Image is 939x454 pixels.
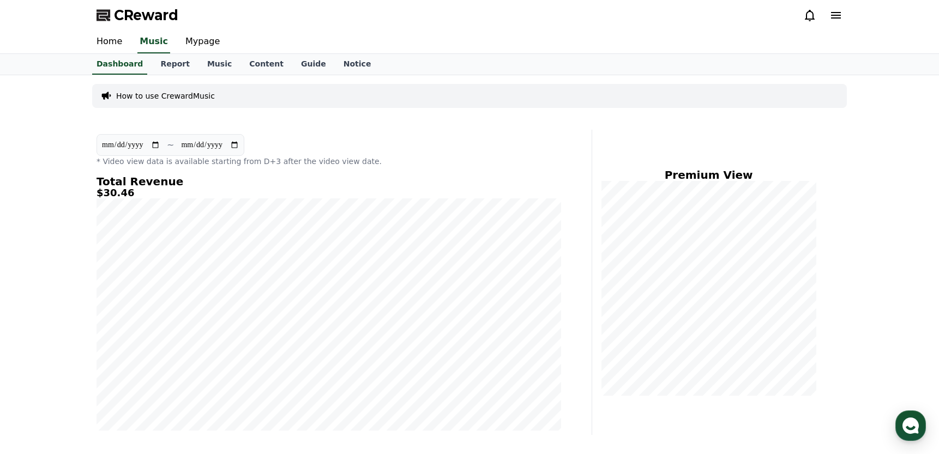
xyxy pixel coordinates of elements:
a: Music [137,31,170,53]
span: CReward [114,7,178,24]
a: Report [152,54,198,75]
h4: Total Revenue [97,175,561,187]
a: Music [198,54,240,75]
h5: $30.46 [97,187,561,198]
a: Dashboard [92,54,147,75]
a: Guide [292,54,335,75]
a: CReward [97,7,178,24]
a: Content [240,54,292,75]
p: * Video view data is available starting from D+3 after the video view date. [97,156,561,167]
a: How to use CrewardMusic [116,90,215,101]
a: Mypage [177,31,228,53]
h4: Premium View [601,169,816,181]
a: Notice [335,54,380,75]
p: ~ [167,138,174,152]
a: Home [88,31,131,53]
